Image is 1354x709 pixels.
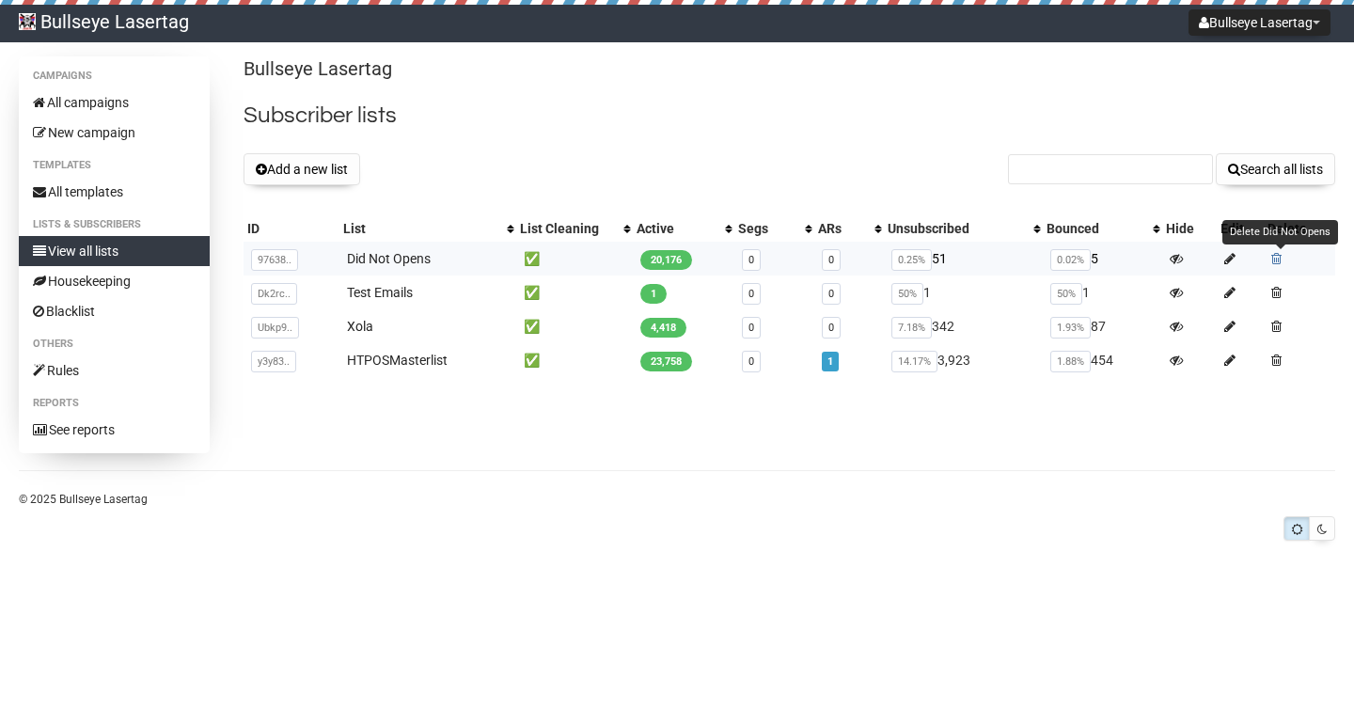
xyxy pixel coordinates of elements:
[1050,249,1091,271] span: 0.02%
[244,153,360,185] button: Add a new list
[1043,215,1161,242] th: Bounced: No sort applied, activate to apply an ascending sort
[516,242,633,276] td: ✅
[19,355,210,386] a: Rules
[748,322,754,334] a: 0
[1166,219,1213,238] div: Hide
[347,285,413,300] a: Test Emails
[1043,242,1161,276] td: 5
[1162,215,1217,242] th: Hide: No sort applied, sorting is disabled
[343,219,496,238] div: List
[1050,317,1091,339] span: 1.93%
[1050,351,1091,372] span: 1.88%
[884,309,1043,343] td: 342
[19,236,210,266] a: View all lists
[1050,283,1082,305] span: 50%
[19,392,210,415] li: Reports
[244,99,1335,133] h2: Subscriber lists
[19,154,210,177] li: Templates
[19,296,210,326] a: Blacklist
[748,288,754,300] a: 0
[640,250,692,270] span: 20,176
[244,56,1335,82] p: Bullseye Lasertag
[516,276,633,309] td: ✅
[1043,309,1161,343] td: 87
[19,213,210,236] li: Lists & subscribers
[19,65,210,87] li: Campaigns
[347,353,448,368] a: HTPOSMasterlist
[19,489,1335,510] p: © 2025 Bullseye Lasertag
[251,317,299,339] span: Ubkp9..
[1043,343,1161,377] td: 454
[19,177,210,207] a: All templates
[884,215,1043,242] th: Unsubscribed: No sort applied, activate to apply an ascending sort
[1222,220,1338,244] div: Delete Did Not Opens
[1216,153,1335,185] button: Search all lists
[891,283,923,305] span: 50%
[244,215,339,242] th: ID: No sort applied, sorting is disabled
[516,309,633,343] td: ✅
[891,317,932,339] span: 7.18%
[734,215,814,242] th: Segs: No sort applied, activate to apply an ascending sort
[884,276,1043,309] td: 1
[633,215,734,242] th: Active: No sort applied, activate to apply an ascending sort
[19,415,210,445] a: See reports
[19,13,36,30] img: 60.jpg
[640,284,667,304] span: 1
[891,249,932,271] span: 0.25%
[748,355,754,368] a: 0
[520,219,614,238] div: List Cleaning
[339,215,515,242] th: List: No sort applied, activate to apply an ascending sort
[640,352,692,371] span: 23,758
[516,215,633,242] th: List Cleaning: No sort applied, activate to apply an ascending sort
[814,215,885,242] th: ARs: No sort applied, activate to apply an ascending sort
[19,118,210,148] a: New campaign
[19,266,210,296] a: Housekeeping
[828,254,834,266] a: 0
[19,333,210,355] li: Others
[827,355,833,368] a: 1
[516,343,633,377] td: ✅
[738,219,795,238] div: Segs
[884,242,1043,276] td: 51
[828,288,834,300] a: 0
[640,318,686,338] span: 4,418
[828,322,834,334] a: 0
[251,351,296,372] span: y3y83..
[891,351,937,372] span: 14.17%
[247,219,336,238] div: ID
[19,87,210,118] a: All campaigns
[251,283,297,305] span: Dk2rc..
[888,219,1024,238] div: Unsubscribed
[347,251,431,266] a: Did Not Opens
[1189,9,1330,36] button: Bullseye Lasertag
[748,254,754,266] a: 0
[1043,276,1161,309] td: 1
[818,219,866,238] div: ARs
[251,249,298,271] span: 97638..
[884,343,1043,377] td: 3,923
[347,319,373,334] a: Xola
[1047,219,1142,238] div: Bounced
[637,219,716,238] div: Active
[1217,215,1264,242] th: Edit: No sort applied, sorting is disabled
